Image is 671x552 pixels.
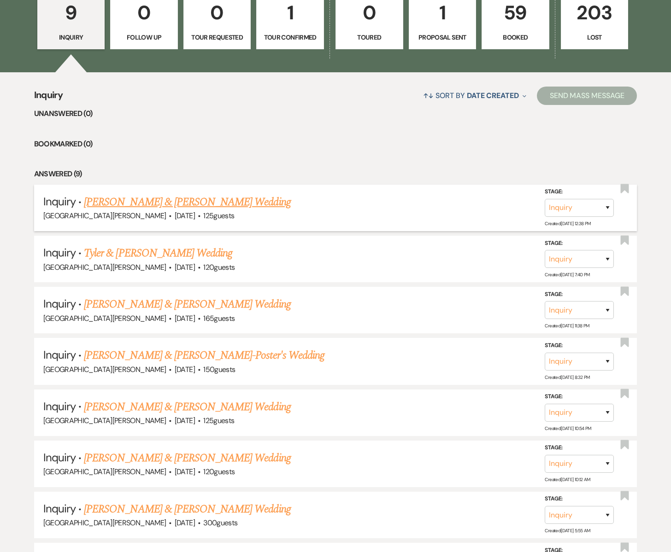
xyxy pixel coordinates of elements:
span: [DATE] [175,211,195,221]
span: [GEOGRAPHIC_DATA][PERSON_NAME] [43,211,166,221]
label: Stage: [545,494,614,504]
li: Unanswered (0) [34,108,637,120]
a: [PERSON_NAME] & [PERSON_NAME] Wedding [84,399,290,415]
span: Created: [DATE] 10:54 PM [545,425,591,431]
span: 125 guests [203,211,234,221]
a: [PERSON_NAME] & [PERSON_NAME] Wedding [84,296,290,313]
a: [PERSON_NAME] & [PERSON_NAME] Wedding [84,450,290,466]
label: Stage: [545,341,614,351]
span: 120 guests [203,262,235,272]
span: Inquiry [43,348,76,362]
label: Stage: [545,443,614,453]
span: Inquiry [43,450,76,465]
span: Created: [DATE] 12:38 PM [545,221,590,227]
span: [DATE] [175,416,195,425]
span: [GEOGRAPHIC_DATA][PERSON_NAME] [43,262,166,272]
span: Inquiry [43,194,76,209]
span: 120 guests [203,467,235,476]
button: Send Mass Message [537,87,637,105]
span: [DATE] [175,467,195,476]
span: [GEOGRAPHIC_DATA][PERSON_NAME] [43,314,166,323]
span: [DATE] [175,314,195,323]
a: Tyler & [PERSON_NAME] Wedding [84,245,232,261]
span: [DATE] [175,262,195,272]
p: Booked [488,32,543,42]
span: Created: [DATE] 7:40 PM [545,272,589,278]
span: [DATE] [175,365,195,374]
span: Created: [DATE] 10:12 AM [545,476,590,482]
span: Inquiry [43,296,76,311]
a: [PERSON_NAME] & [PERSON_NAME] Wedding [84,194,290,210]
span: [DATE] [175,518,195,528]
span: [GEOGRAPHIC_DATA][PERSON_NAME] [43,467,166,476]
label: Stage: [545,238,614,248]
span: Inquiry [43,245,76,260]
span: Created: [DATE] 11:38 PM [545,323,589,329]
span: Created: [DATE] 5:55 AM [545,528,590,534]
button: Sort By Date Created [419,83,530,108]
label: Stage: [545,290,614,300]
span: [GEOGRAPHIC_DATA][PERSON_NAME] [43,416,166,425]
a: [PERSON_NAME] & [PERSON_NAME] Wedding [84,501,290,517]
p: Tour Requested [189,32,245,42]
li: Bookmarked (0) [34,138,637,150]
span: 165 guests [203,314,235,323]
span: Date Created [467,91,519,100]
span: Created: [DATE] 8:32 PM [545,374,589,380]
label: Stage: [545,392,614,402]
li: Answered (9) [34,168,637,180]
span: [GEOGRAPHIC_DATA][PERSON_NAME] [43,365,166,374]
p: Inquiry [43,32,99,42]
p: Lost [567,32,623,42]
p: Follow Up [116,32,172,42]
span: 300 guests [203,518,237,528]
a: [PERSON_NAME] & [PERSON_NAME]-Poster's Wedding [84,347,324,364]
span: ↑↓ [423,91,434,100]
p: Tour Confirmed [262,32,318,42]
span: Inquiry [34,88,63,108]
span: Inquiry [43,399,76,413]
span: [GEOGRAPHIC_DATA][PERSON_NAME] [43,518,166,528]
p: Toured [341,32,397,42]
span: Inquiry [43,501,76,516]
span: 150 guests [203,365,235,374]
p: Proposal Sent [415,32,471,42]
label: Stage: [545,187,614,197]
span: 125 guests [203,416,234,425]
